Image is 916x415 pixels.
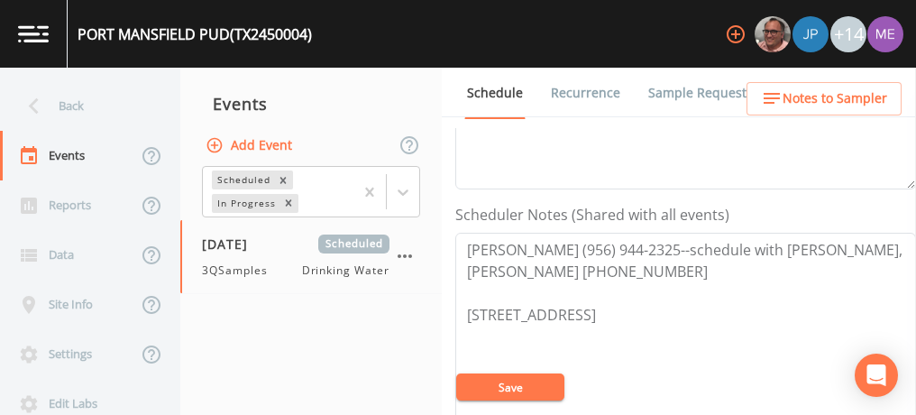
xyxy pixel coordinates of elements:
div: Joshua gere Paul [792,16,829,52]
div: Mike Franklin [754,16,792,52]
img: d4d65db7c401dd99d63b7ad86343d265 [867,16,903,52]
label: Scheduler Notes (Shared with all events) [455,204,729,226]
div: In Progress [212,194,279,213]
span: 3QSamples [202,263,279,279]
a: Forms [464,118,507,169]
div: +14 [830,16,866,52]
div: Events [180,81,442,126]
a: Schedule [464,68,526,119]
button: Save [456,373,564,401]
img: e2d790fa78825a4bb76dcb6ab311d44c [755,16,791,52]
div: Scheduled [212,171,273,189]
span: Scheduled [318,235,389,254]
a: Sample Requests [646,68,756,118]
img: 41241ef155101aa6d92a04480b0d0000 [792,16,829,52]
span: Drinking Water [302,263,389,279]
span: Notes to Sampler [783,88,887,110]
a: Recurrence [548,68,623,118]
img: logo [18,25,49,42]
button: Notes to Sampler [747,82,902,115]
div: Open Intercom Messenger [855,354,898,397]
button: Add Event [202,129,299,162]
div: Remove Scheduled [273,171,293,189]
a: COC Details [778,68,855,118]
span: [DATE] [202,235,261,254]
div: PORT MANSFIELD PUD (TX2450004) [78,23,312,45]
div: Remove In Progress [279,194,298,213]
a: [DATE]Scheduled3QSamplesDrinking Water [180,220,442,294]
